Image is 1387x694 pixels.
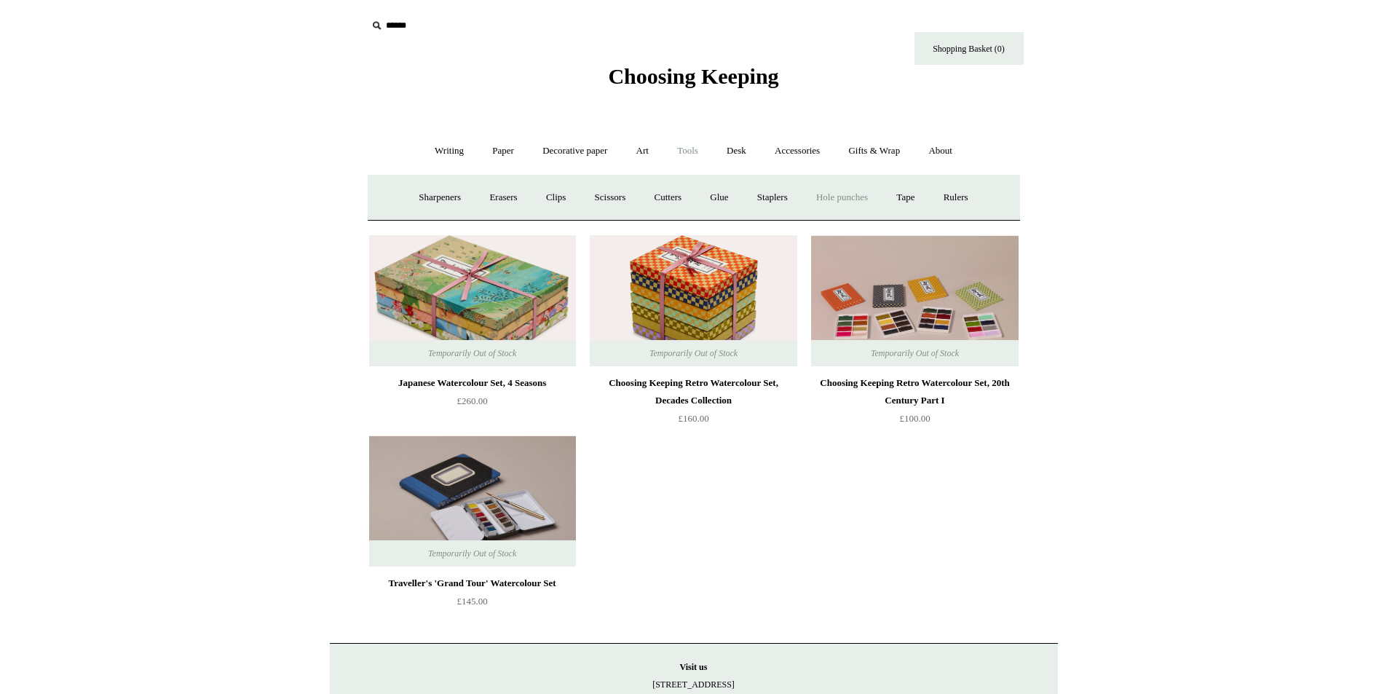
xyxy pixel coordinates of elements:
[697,178,741,217] a: Glue
[641,178,695,217] a: Cutters
[762,132,833,170] a: Accessories
[373,575,572,592] div: Traveller's 'Grand Tour' Watercolour Set
[529,132,620,170] a: Decorative paper
[635,340,752,366] span: Temporarily Out of Stock
[369,374,576,434] a: Japanese Watercolour Set, 4 Seasons £260.00
[744,178,801,217] a: Staplers
[590,235,797,366] a: Choosing Keeping Retro Watercolour Set, Decades Collection Choosing Keeping Retro Watercolour Set...
[590,374,797,434] a: Choosing Keeping Retro Watercolour Set, Decades Collection £160.00
[608,76,778,86] a: Choosing Keeping
[590,235,797,366] img: Choosing Keeping Retro Watercolour Set, Decades Collection
[373,374,572,392] div: Japanese Watercolour Set, 4 Seasons
[914,32,1024,65] a: Shopping Basket (0)
[811,235,1018,366] a: Choosing Keeping Retro Watercolour Set, 20th Century Part I Choosing Keeping Retro Watercolour Se...
[593,374,793,409] div: Choosing Keeping Retro Watercolour Set, Decades Collection
[406,178,474,217] a: Sharpeners
[815,374,1014,409] div: Choosing Keeping Retro Watercolour Set, 20th Century Part I
[369,575,576,634] a: Traveller's 'Grand Tour' Watercolour Set £145.00
[664,132,711,170] a: Tools
[680,662,708,672] strong: Visit us
[803,178,881,217] a: Hole punches
[714,132,759,170] a: Desk
[369,435,576,567] a: Traveller's 'Grand Tour' Watercolour Set Traveller's 'Grand Tour' Watercolour Set Temporarily Out...
[457,596,487,607] span: £145.00
[915,132,965,170] a: About
[835,132,913,170] a: Gifts & Wrap
[414,340,531,366] span: Temporarily Out of Stock
[899,413,930,424] span: £100.00
[930,178,981,217] a: Rulers
[369,235,576,366] img: Japanese Watercolour Set, 4 Seasons
[369,435,576,567] img: Traveller's 'Grand Tour' Watercolour Set
[414,540,531,567] span: Temporarily Out of Stock
[422,132,477,170] a: Writing
[476,178,530,217] a: Erasers
[883,178,928,217] a: Tape
[623,132,662,170] a: Art
[457,395,487,406] span: £260.00
[369,235,576,366] a: Japanese Watercolour Set, 4 Seasons Japanese Watercolour Set, 4 Seasons Temporarily Out of Stock
[811,235,1018,366] img: Choosing Keeping Retro Watercolour Set, 20th Century Part I
[582,178,639,217] a: Scissors
[811,374,1018,434] a: Choosing Keeping Retro Watercolour Set, 20th Century Part I £100.00
[856,340,973,366] span: Temporarily Out of Stock
[533,178,579,217] a: Clips
[678,413,708,424] span: £160.00
[479,132,527,170] a: Paper
[608,64,778,88] span: Choosing Keeping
